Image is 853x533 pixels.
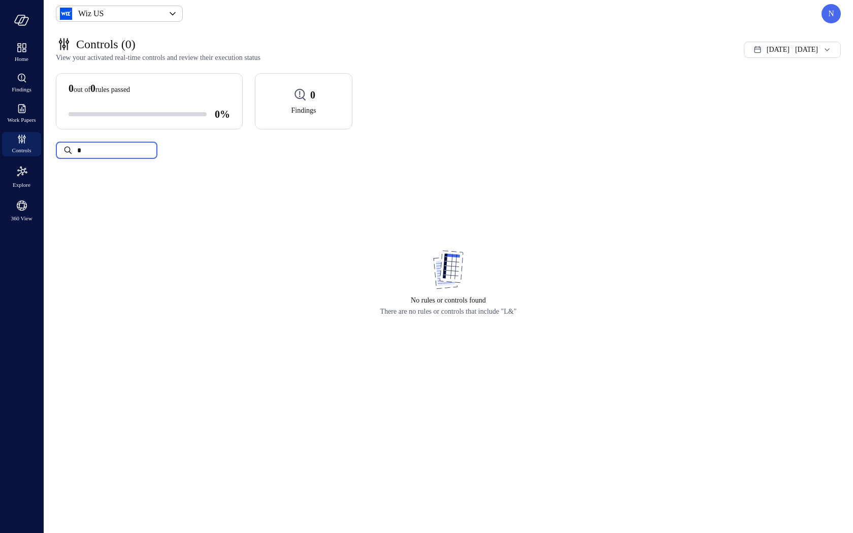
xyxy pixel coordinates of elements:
span: 360 View [11,213,32,223]
span: Explore [13,180,30,190]
span: [DATE] [767,44,790,55]
span: 0 [90,83,95,94]
div: Controls [2,132,41,156]
div: Findings [2,71,41,95]
span: No rules or controls found [411,295,486,306]
div: Explore [2,162,41,191]
span: Findings [12,84,31,94]
p: Wiz US [78,8,104,20]
span: 0 % [215,108,230,121]
div: 360 View [2,197,41,224]
span: out of [74,86,90,93]
div: Home [2,41,41,65]
span: There are no rules or controls that include "L&" [380,306,517,317]
span: Controls (0) [76,36,136,52]
span: Controls [12,145,31,155]
span: 0 [310,88,315,102]
a: 0Findings [255,73,352,129]
span: Findings [291,105,316,116]
div: Noy Vadai [822,4,841,23]
span: Work Papers [7,115,36,125]
span: View your activated real-time controls and review their execution status [56,52,592,63]
span: Home [15,54,28,64]
div: Work Papers [2,102,41,126]
img: Icon [60,8,72,20]
p: N [828,8,834,20]
span: 0 [69,83,74,94]
span: rules passed [95,86,130,93]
